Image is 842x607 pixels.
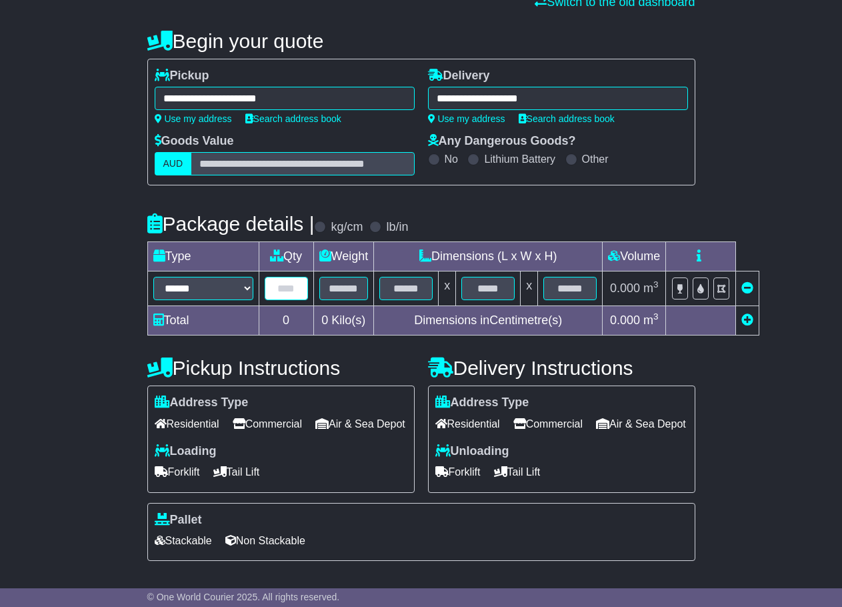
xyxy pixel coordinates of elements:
td: Dimensions in Centimetre(s) [374,306,603,336]
sup: 3 [653,312,659,322]
span: Forklift [155,462,200,482]
span: Commercial [513,414,583,434]
label: lb/in [386,220,408,235]
span: Stackable [155,530,212,551]
a: Search address book [245,113,341,124]
span: Tail Lift [213,462,260,482]
sup: 3 [653,279,659,289]
label: No [445,153,458,165]
a: Remove this item [741,281,753,295]
span: 0.000 [610,281,640,295]
h4: Delivery Instructions [428,357,695,379]
span: Tail Lift [494,462,541,482]
label: Pallet [155,513,202,528]
label: Lithium Battery [484,153,555,165]
label: kg/cm [331,220,363,235]
h4: Begin your quote [147,30,695,52]
td: Volume [603,242,666,271]
td: Kilo(s) [313,306,374,336]
label: Other [582,153,609,165]
h4: Package details | [147,213,315,235]
td: 0 [259,306,313,336]
a: Add new item [741,314,753,327]
a: Search address book [519,113,615,124]
span: m [643,281,659,295]
label: AUD [155,152,192,175]
span: Residential [155,414,219,434]
span: 0.000 [610,314,640,327]
td: Total [147,306,259,336]
label: Any Dangerous Goods? [428,134,576,149]
span: Air & Sea Depot [596,414,686,434]
label: Loading [155,444,217,459]
span: m [643,314,659,327]
span: 0 [321,314,328,327]
a: Use my address [428,113,505,124]
label: Address Type [155,396,249,410]
label: Unloading [435,444,509,459]
span: Commercial [233,414,302,434]
label: Delivery [428,69,490,83]
span: © One World Courier 2025. All rights reserved. [147,592,340,602]
td: Type [147,242,259,271]
h4: Pickup Instructions [147,357,415,379]
label: Address Type [435,396,529,410]
span: Non Stackable [225,530,305,551]
label: Goods Value [155,134,234,149]
td: x [521,271,538,306]
span: Air & Sea Depot [315,414,405,434]
span: Residential [435,414,500,434]
label: Pickup [155,69,209,83]
td: x [439,271,456,306]
td: Weight [313,242,374,271]
a: Use my address [155,113,232,124]
td: Dimensions (L x W x H) [374,242,603,271]
td: Qty [259,242,313,271]
span: Forklift [435,462,481,482]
